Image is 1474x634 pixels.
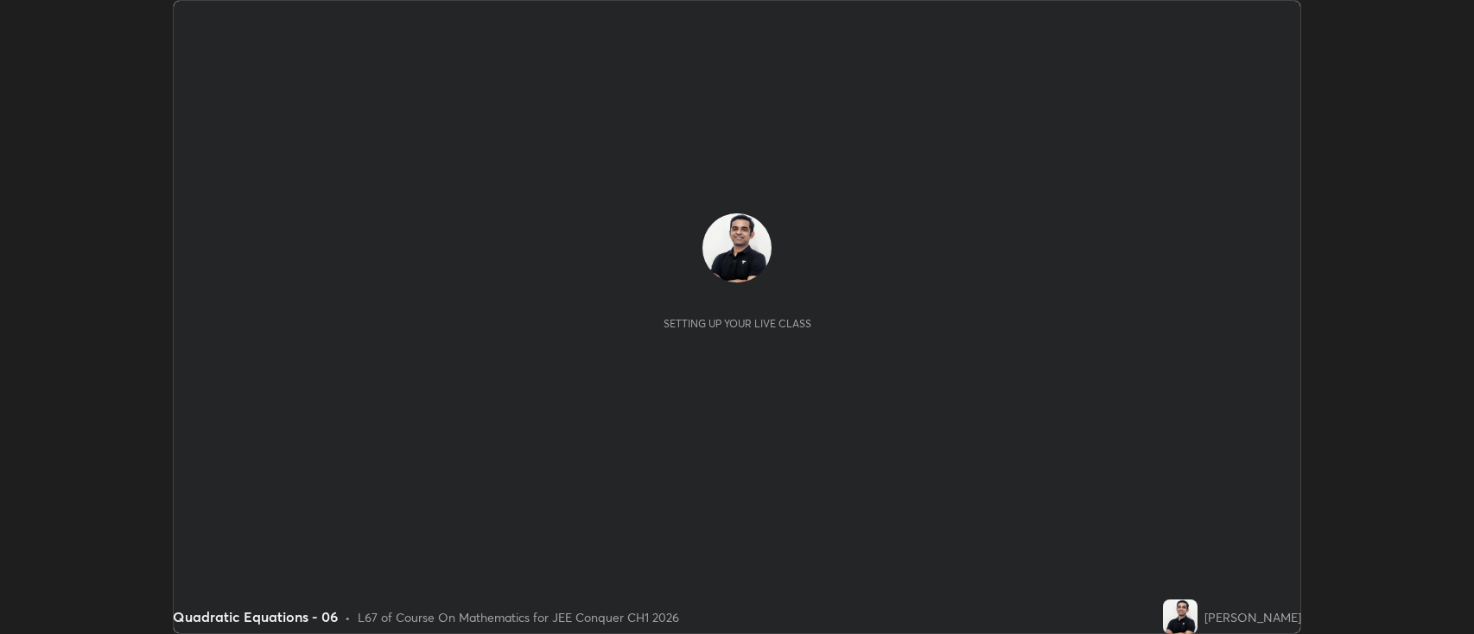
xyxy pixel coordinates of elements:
img: f8aae543885a491b8a905e74841c74d5.jpg [702,213,772,282]
div: [PERSON_NAME] [1204,608,1301,626]
div: L67 of Course On Mathematics for JEE Conquer CH1 2026 [358,608,679,626]
div: Setting up your live class [664,317,811,330]
div: • [345,608,351,626]
img: f8aae543885a491b8a905e74841c74d5.jpg [1163,599,1198,634]
div: Quadratic Equations - 06 [173,606,338,627]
